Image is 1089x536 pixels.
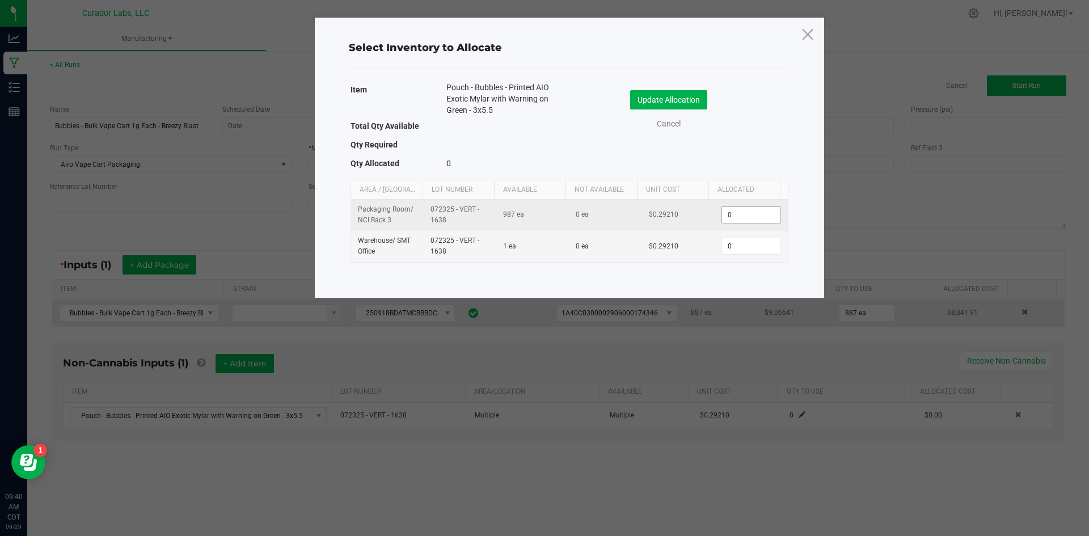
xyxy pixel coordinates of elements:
[446,82,552,116] span: Pouch - Bubbles - Printed AIO Exotic Mylar with Warning on Green - 3x5.5
[11,445,45,479] iframe: Resource center
[637,180,708,200] th: Unit Cost
[358,237,411,255] span: Warehouse / SMT Office
[630,90,707,109] button: Update Allocation
[503,242,516,250] span: 1 ea
[358,205,413,224] span: Packaging Room / NCI Rack 3
[649,210,678,218] span: $0.29210
[503,210,524,218] span: 987 ea
[576,242,589,250] span: 0 ea
[565,180,637,200] th: Not Available
[424,231,496,261] td: 072325 - VERT - 1638
[351,155,399,171] label: Qty Allocated
[576,210,589,218] span: 0 ea
[349,41,502,54] span: Select Inventory to Allocate
[494,180,565,200] th: Available
[423,180,494,200] th: Lot Number
[424,200,496,231] td: 072325 - VERT - 1638
[33,444,47,457] iframe: Resource center unread badge
[351,180,423,200] th: Area / [GEOGRAPHIC_DATA]
[646,118,691,130] a: Cancel
[351,118,419,134] label: Total Qty Available
[351,137,398,153] label: Qty Required
[351,82,367,98] label: Item
[649,242,678,250] span: $0.29210
[446,159,451,168] span: 0
[708,180,780,200] th: Allocated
